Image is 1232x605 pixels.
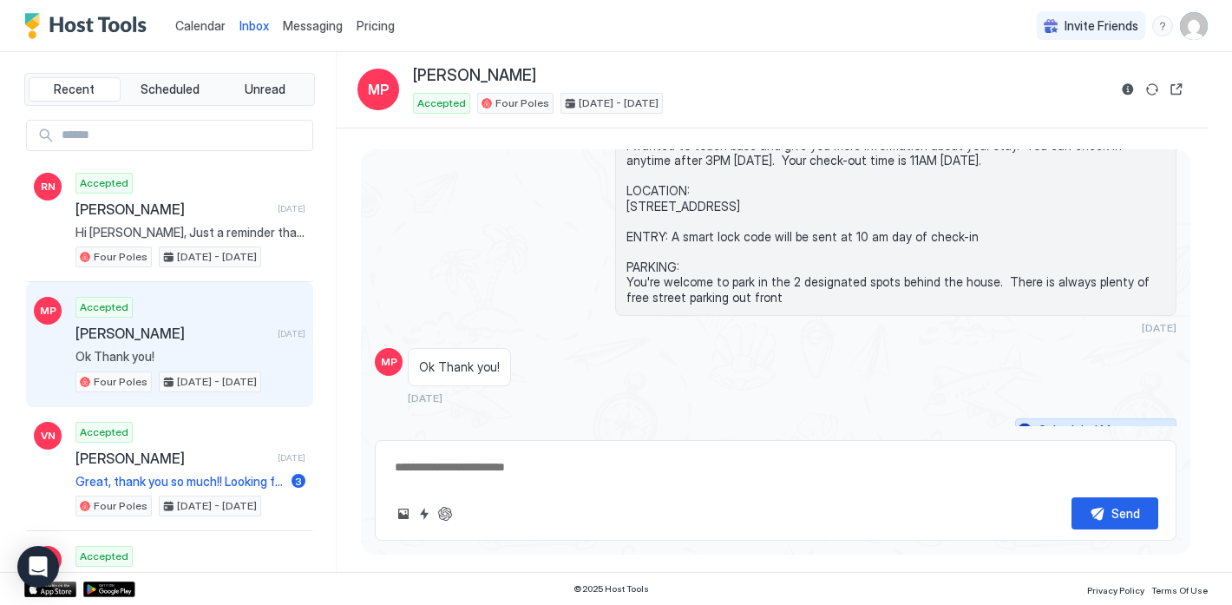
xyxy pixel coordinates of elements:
span: Terms Of Use [1151,585,1208,595]
span: [DATE] [278,328,305,339]
span: Messaging [283,18,343,33]
button: Unread [219,77,311,102]
span: Ok Thank you! [419,359,500,375]
span: [DATE] - [DATE] [177,374,257,390]
span: MP [40,303,56,319]
span: RN [41,179,56,194]
a: Host Tools Logo [24,13,154,39]
a: Google Play Store [83,582,135,597]
a: Inbox [239,16,269,35]
span: [DATE] - [DATE] [579,95,659,111]
span: Accepted [80,549,128,564]
span: [DATE] [408,391,442,404]
span: [PERSON_NAME] [75,325,271,342]
span: Great, thank you so much!! Looking forward to the stay :) [75,474,285,490]
div: Send [1111,504,1140,523]
span: [DATE] [1142,321,1176,334]
a: App Store [24,582,76,597]
span: Ok Thank you! [75,349,305,365]
span: Inbox [239,18,269,33]
a: Privacy Policy [1087,580,1144,598]
span: Four Poles [94,374,147,390]
span: Accepted [80,299,128,315]
div: Open Intercom Messenger [17,546,59,588]
span: VN [41,428,56,444]
span: Accepted [80,424,128,440]
span: [DATE] - [DATE] [177,249,257,265]
span: MP [381,354,397,370]
span: Unread [245,82,285,97]
span: [PERSON_NAME] [75,201,271,218]
span: Calendar [175,18,226,33]
span: [PERSON_NAME] [75,450,271,467]
button: Scheduled [124,77,216,102]
span: Four Poles [495,95,549,111]
span: 3 [295,475,302,488]
span: Privacy Policy [1087,585,1144,595]
a: Terms Of Use [1151,580,1208,598]
a: Calendar [175,16,226,35]
div: menu [1152,16,1173,36]
span: Invite Friends [1065,18,1138,34]
span: Hi [PERSON_NAME], Just a reminder that your check-out is [DATE] at 11AM. Before you go, we kindly... [75,225,305,240]
button: Reservation information [1117,79,1138,100]
span: © 2025 Host Tools [573,583,649,595]
span: Pricing [357,18,395,34]
button: Upload image [393,503,414,524]
input: Input Field [55,121,312,150]
span: Hi [PERSON_NAME], I wanted to touch base and give you more information about your stay. You can c... [626,108,1165,306]
div: tab-group [24,73,315,106]
button: Send [1071,497,1158,529]
span: [PERSON_NAME] [413,66,536,86]
span: [DATE] [278,203,305,214]
button: Recent [29,77,121,102]
span: Four Poles [94,249,147,265]
span: Recent [54,82,95,97]
button: ChatGPT Auto Reply [435,503,455,524]
button: Sync reservation [1142,79,1163,100]
span: Four Poles [94,498,147,514]
button: Scheduled Messages [1015,418,1176,442]
span: [DATE] [278,452,305,464]
a: Messaging [283,16,343,35]
div: Scheduled Messages [1039,421,1157,439]
span: Scheduled [141,82,200,97]
div: User profile [1180,12,1208,40]
span: MP [368,79,390,100]
button: Open reservation [1166,79,1187,100]
button: Quick reply [414,503,435,524]
span: Accepted [417,95,466,111]
span: Accepted [80,175,128,191]
span: [DATE] - [DATE] [177,498,257,514]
